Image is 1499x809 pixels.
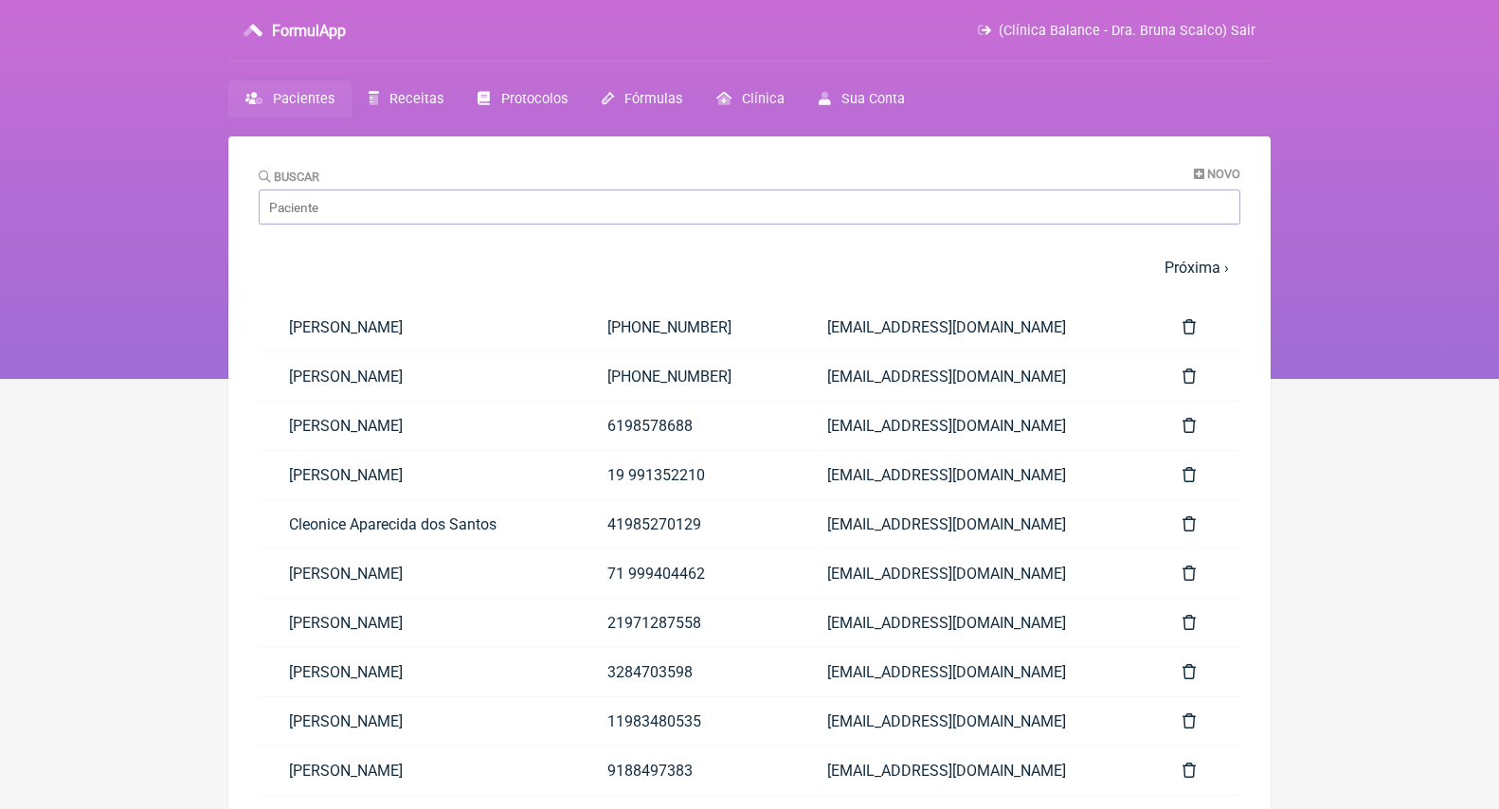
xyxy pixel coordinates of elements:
[802,81,922,117] a: Sua Conta
[585,81,699,117] a: Fórmulas
[797,500,1152,548] a: [EMAIL_ADDRESS][DOMAIN_NAME]
[577,549,797,598] a: 71 999404462
[577,697,797,746] a: 11983480535
[273,91,334,107] span: Pacientes
[797,746,1152,795] a: [EMAIL_ADDRESS][DOMAIN_NAME]
[1165,259,1229,277] a: Próxima ›
[577,500,797,548] a: 41985270129
[797,697,1152,746] a: [EMAIL_ADDRESS][DOMAIN_NAME]
[797,352,1152,401] a: [EMAIL_ADDRESS][DOMAIN_NAME]
[999,23,1255,39] span: (Clínica Balance - Dra. Bruna Scalco) Sair
[699,81,802,117] a: Clínica
[577,303,797,351] a: [PHONE_NUMBER]
[228,81,352,117] a: Pacientes
[577,599,797,647] a: 21971287558
[797,648,1152,696] a: [EMAIL_ADDRESS][DOMAIN_NAME]
[259,402,577,450] a: [PERSON_NAME]
[259,599,577,647] a: [PERSON_NAME]
[259,352,577,401] a: [PERSON_NAME]
[259,500,577,548] a: Cleonice Aparecida dos Santos
[259,697,577,746] a: [PERSON_NAME]
[259,451,577,499] a: [PERSON_NAME]
[841,91,905,107] span: Sua Conta
[978,23,1255,39] a: (Clínica Balance - Dra. Bruna Scalco) Sair
[797,549,1152,598] a: [EMAIL_ADDRESS][DOMAIN_NAME]
[1194,167,1240,181] a: Novo
[259,746,577,795] a: [PERSON_NAME]
[742,91,785,107] span: Clínica
[389,91,443,107] span: Receitas
[259,648,577,696] a: [PERSON_NAME]
[461,81,584,117] a: Protocolos
[259,189,1240,225] input: Paciente
[259,170,319,184] label: Buscar
[259,549,577,598] a: [PERSON_NAME]
[797,402,1152,450] a: [EMAIL_ADDRESS][DOMAIN_NAME]
[1207,167,1240,181] span: Novo
[352,81,461,117] a: Receitas
[577,648,797,696] a: 3284703598
[577,746,797,795] a: 9188497383
[577,352,797,401] a: [PHONE_NUMBER]
[797,599,1152,647] a: [EMAIL_ADDRESS][DOMAIN_NAME]
[797,303,1152,351] a: [EMAIL_ADDRESS][DOMAIN_NAME]
[624,91,682,107] span: Fórmulas
[501,91,568,107] span: Protocolos
[259,303,577,351] a: [PERSON_NAME]
[797,451,1152,499] a: [EMAIL_ADDRESS][DOMAIN_NAME]
[577,402,797,450] a: 6198578688
[259,247,1240,288] nav: pager
[577,451,797,499] a: 19 991352210
[272,22,346,40] h3: FormulApp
